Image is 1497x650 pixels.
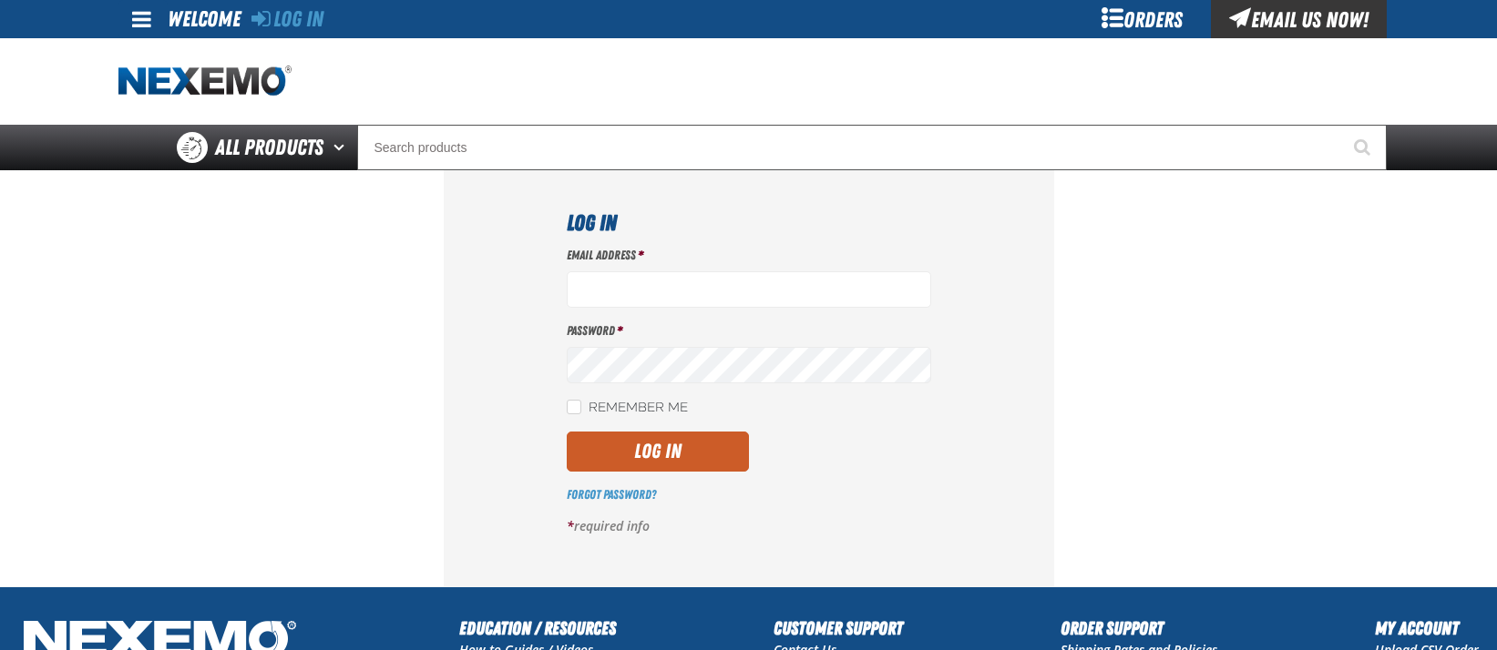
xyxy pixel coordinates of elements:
[1375,614,1479,642] h2: My Account
[567,432,749,472] button: Log In
[567,487,656,502] a: Forgot Password?
[567,207,931,239] h1: Log In
[567,518,931,535] p: required info
[567,400,581,414] input: Remember Me
[251,6,323,32] a: Log In
[567,322,931,340] label: Password
[567,400,688,417] label: Remember Me
[118,66,292,97] a: Home
[567,247,931,264] label: Email Address
[357,125,1387,170] input: Search
[118,66,292,97] img: Nexemo logo
[1341,125,1387,170] button: Start Searching
[215,131,323,164] span: All Products
[774,614,903,642] h2: Customer Support
[459,614,616,642] h2: Education / Resources
[1061,614,1217,642] h2: Order Support
[327,125,357,170] button: Open All Products pages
